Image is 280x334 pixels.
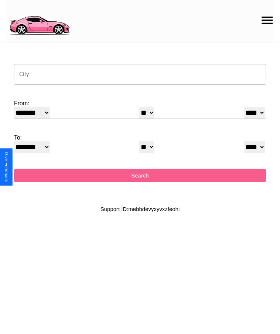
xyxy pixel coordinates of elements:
button: Search [14,169,266,182]
p: Support ID: mebbdevyxyvxzfeohi [100,204,179,214]
label: To: [14,134,266,141]
label: From: [14,100,266,107]
div: Give Feedback [4,152,9,182]
img: logo [6,4,73,37]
